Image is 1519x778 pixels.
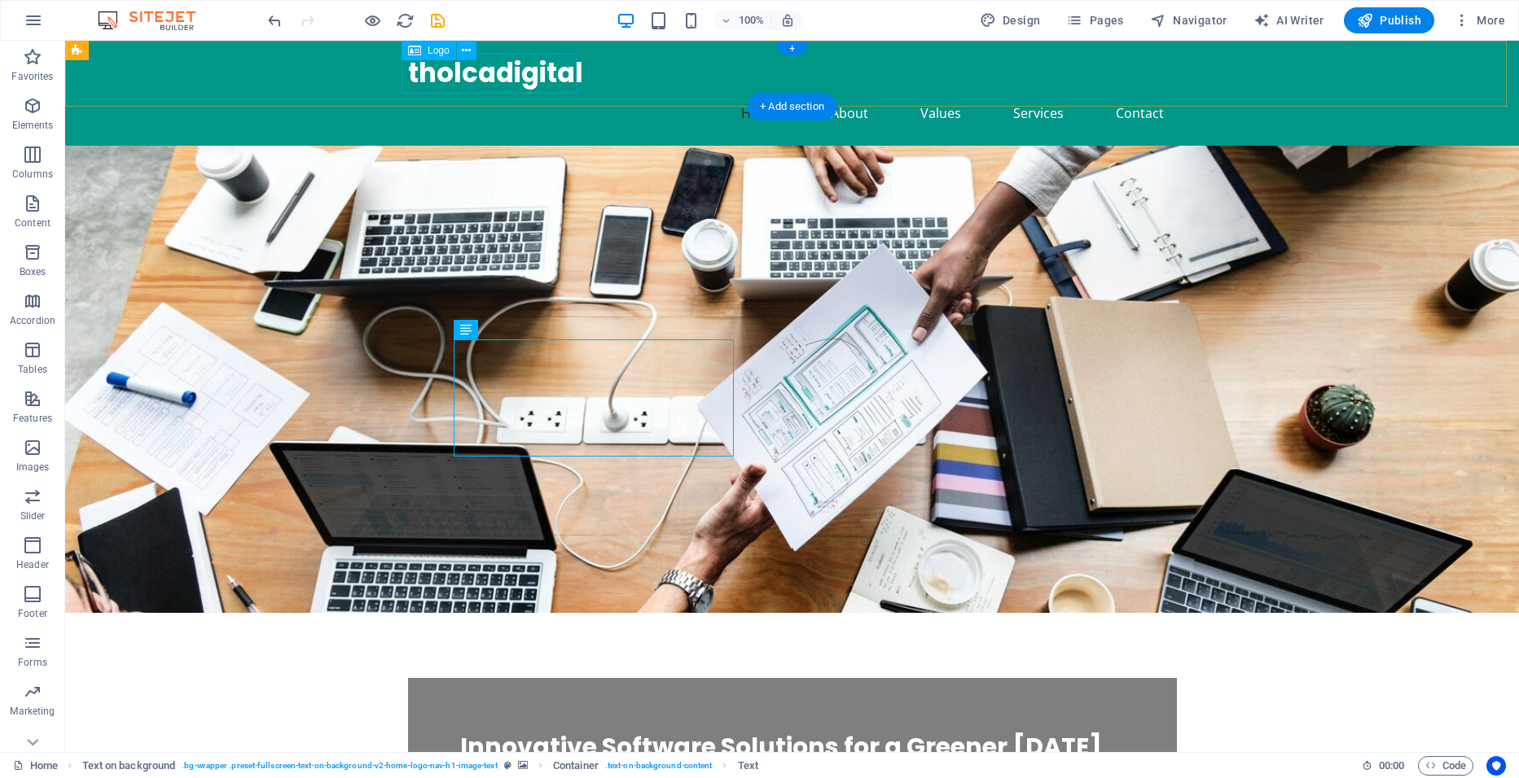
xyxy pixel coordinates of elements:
button: Click here to leave preview mode and continue editing [362,11,382,30]
span: Design [980,12,1041,28]
p: Images [16,461,50,474]
p: Columns [12,168,53,181]
h6: Session time [1362,756,1405,776]
button: save [428,11,447,30]
p: Favorites [11,70,53,83]
p: Tables [18,363,47,376]
span: Pages [1066,12,1123,28]
i: Save (Ctrl+S) [428,11,447,30]
button: Pages [1060,7,1130,33]
p: Content [15,216,50,229]
p: Accordion [10,314,55,327]
button: 100% [713,11,771,30]
button: Usercentrics [1486,756,1506,776]
span: Logo [428,46,450,55]
i: This element contains a background [518,761,528,770]
span: More [1454,12,1505,28]
span: Click to select. Double-click to edit [738,756,758,776]
p: Header [16,558,49,571]
p: Forms [18,656,47,669]
button: undo [265,11,284,30]
p: Boxes [20,265,46,278]
nav: breadcrumb [82,756,758,776]
h6: 100% [738,11,764,30]
i: Undo: Change text (Ctrl+Z) [266,11,284,30]
span: . bg-wrapper .preset-fullscreen-text-on-background-v2-home-logo-nav-h1-image-text [182,756,497,776]
span: AI Writer [1253,12,1324,28]
span: Navigator [1150,12,1227,28]
button: Publish [1344,7,1434,33]
span: 00 00 [1379,756,1404,776]
button: AI Writer [1247,7,1331,33]
div: Design (Ctrl+Alt+Y) [973,7,1047,33]
span: Click to select. Double-click to edit [553,756,599,776]
i: On resize automatically adjust zoom level to fit chosen device. [780,13,795,28]
span: Publish [1357,12,1421,28]
button: Design [973,7,1047,33]
span: . text-on-background-content [605,756,713,776]
div: + [776,42,808,56]
button: reload [395,11,415,30]
button: Code [1418,756,1473,776]
i: Reload page [396,11,415,30]
span: Code [1425,756,1466,776]
p: Elements [12,119,54,132]
a: Click to cancel selection. Double-click to open Pages [13,756,58,776]
button: More [1447,7,1512,33]
p: Marketing [10,705,55,718]
i: This element is a customizable preset [504,761,511,770]
p: Footer [18,607,47,620]
span: : [1390,759,1393,771]
p: Features [13,412,52,425]
button: Navigator [1144,7,1234,33]
img: Editor Logo [94,11,216,30]
div: + Add section [747,93,837,120]
span: Click to select. Double-click to edit [82,756,176,776]
p: Slider [20,509,46,522]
